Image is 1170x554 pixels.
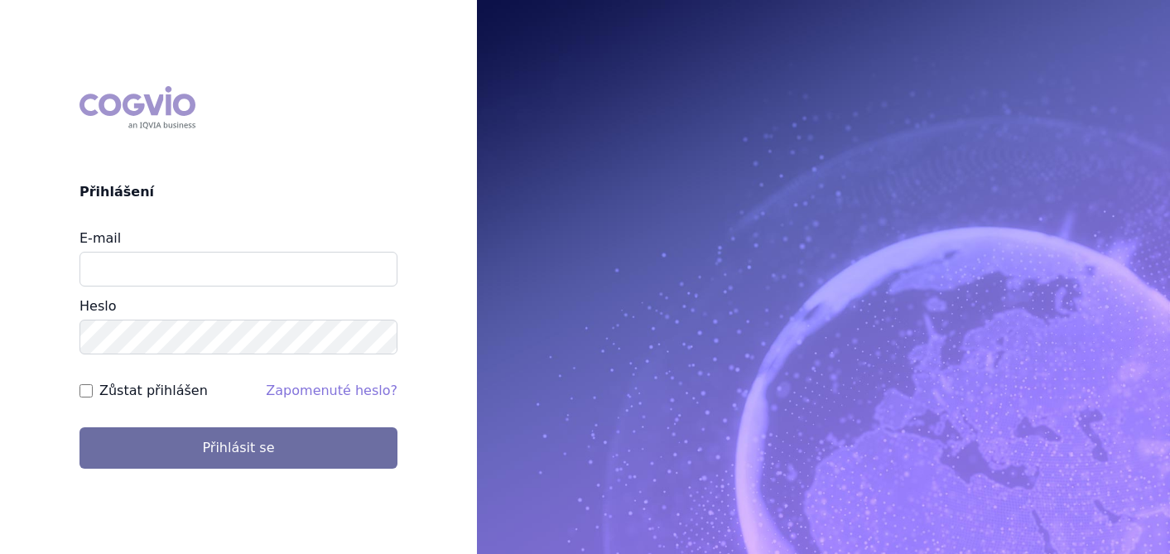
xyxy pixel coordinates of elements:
[79,182,397,202] h2: Přihlášení
[79,298,116,314] label: Heslo
[266,383,397,398] a: Zapomenuté heslo?
[79,427,397,469] button: Přihlásit se
[79,86,195,129] div: COGVIO
[99,381,208,401] label: Zůstat přihlášen
[79,230,121,246] label: E-mail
